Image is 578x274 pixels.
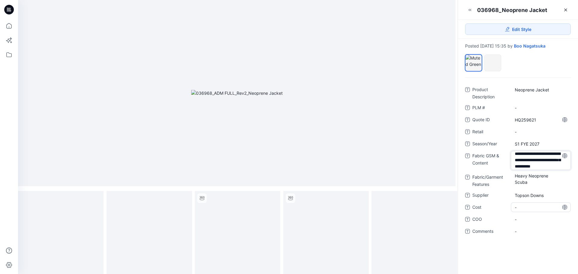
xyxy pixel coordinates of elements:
span: S1 FYE 2027 [515,141,567,147]
img: 036968_ADM FULL_Rev2_Neoprene Jacket [191,90,283,96]
span: PLM # [472,104,508,112]
a: Close Style Presentation [561,5,570,15]
span: Fabric/Garment Features [472,174,508,188]
div: Muted Green [465,54,482,71]
span: - [515,129,567,135]
div: Black Soot [484,54,501,71]
span: Quote ID [472,116,508,125]
span: - [515,216,567,223]
span: Heavy Neoprene Scuba [515,173,567,185]
a: Boo Nagatsuka [514,44,545,48]
span: - [515,204,567,211]
span: COO [472,216,508,224]
span: Comments [472,228,508,236]
a: Edit Style [465,23,571,35]
span: Season/Year [472,140,508,149]
div: Posted [DATE] 15:35 by [465,44,571,48]
span: Edit Style [512,26,531,32]
span: Fabric GSM & Content [472,152,508,170]
span: Neoprene Jacket [515,87,567,93]
span: - [515,228,567,235]
span: Retail [472,128,508,137]
span: - [515,105,567,111]
div: 036968_Neoprene Jacket [477,6,547,14]
span: HQ259621 [515,117,567,123]
span: Topson Downs [515,192,567,199]
span: Cost [472,204,508,212]
span: Supplier [472,192,508,200]
button: Minimize [465,5,475,15]
span: Product Description [472,86,508,100]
